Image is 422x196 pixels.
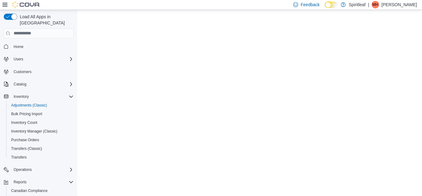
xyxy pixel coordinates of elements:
a: Bulk Pricing Import [9,110,45,118]
button: Reports [1,178,76,186]
span: Operations [11,166,74,173]
button: Customers [1,67,76,76]
span: Catalog [14,82,26,87]
span: Adjustments (Classic) [9,102,74,109]
a: Purchase Orders [9,136,42,144]
a: Customers [11,68,34,76]
img: Cova [12,2,40,8]
button: Canadian Compliance [6,186,76,195]
a: Inventory Count [9,119,40,126]
p: Spiritleaf [349,1,365,8]
button: Inventory Count [6,118,76,127]
span: Adjustments (Classic) [11,103,47,108]
span: Transfers [11,155,27,160]
span: Operations [14,167,32,172]
div: Matthew H [372,1,379,8]
span: Canadian Compliance [11,188,48,193]
span: Transfers [9,154,74,161]
span: Inventory Count [11,120,37,125]
span: Inventory Count [9,119,74,126]
a: Transfers (Classic) [9,145,44,152]
button: Catalog [1,80,76,89]
button: Operations [11,166,34,173]
button: Inventory [1,92,76,101]
button: Users [1,55,76,63]
span: Users [14,57,23,62]
button: Reports [11,178,29,186]
button: Catalog [11,81,29,88]
a: Inventory Manager (Classic) [9,128,60,135]
button: Users [11,55,26,63]
button: Adjustments (Classic) [6,101,76,110]
span: Transfers (Classic) [9,145,74,152]
span: MH [373,1,378,8]
span: Reports [11,178,74,186]
span: Inventory [11,93,74,100]
button: Bulk Pricing Import [6,110,76,118]
p: [PERSON_NAME] [382,1,417,8]
button: Inventory Manager (Classic) [6,127,76,136]
span: Customers [11,68,74,76]
button: Operations [1,165,76,174]
span: Inventory Manager (Classic) [11,129,57,134]
a: Canadian Compliance [9,187,50,194]
button: Inventory [11,93,31,100]
button: Purchase Orders [6,136,76,144]
button: Transfers [6,153,76,162]
span: Customers [14,69,32,74]
span: Transfers (Classic) [11,146,42,151]
p: | [368,1,369,8]
span: Bulk Pricing Import [11,111,42,116]
a: Home [11,43,26,50]
span: Feedback [301,2,319,8]
span: Purchase Orders [11,137,39,142]
span: Inventory [14,94,29,99]
a: Transfers [9,154,29,161]
span: Reports [14,180,27,185]
button: Home [1,42,76,51]
span: Home [11,43,74,50]
span: Home [14,44,23,49]
span: Bulk Pricing Import [9,110,74,118]
button: Transfers (Classic) [6,144,76,153]
span: Catalog [11,81,74,88]
span: Users [11,55,74,63]
a: Adjustments (Classic) [9,102,49,109]
input: Dark Mode [325,2,338,8]
span: Load All Apps in [GEOGRAPHIC_DATA] [17,14,74,26]
span: Purchase Orders [9,136,74,144]
span: Inventory Manager (Classic) [9,128,74,135]
span: Canadian Compliance [9,187,74,194]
